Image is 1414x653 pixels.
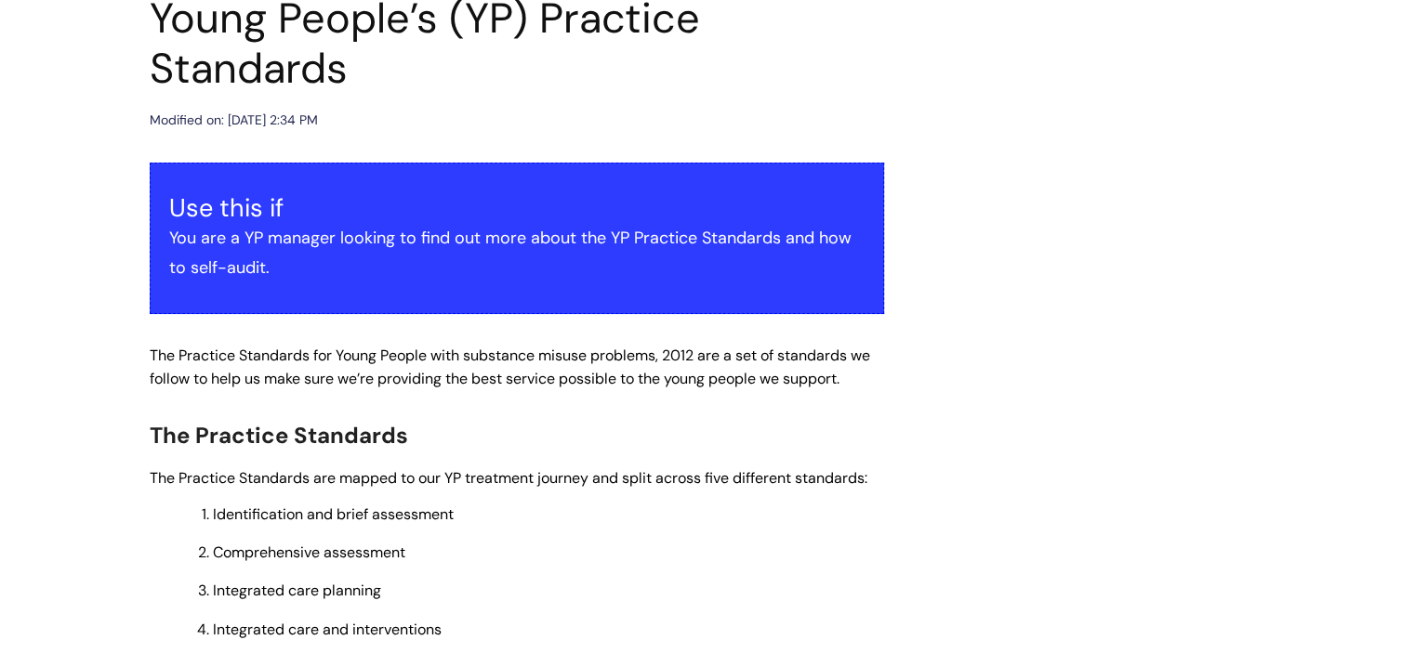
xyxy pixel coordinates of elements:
span: Integrated care planning [213,581,381,600]
span: The Practice Standards [150,421,408,450]
span: Comprehensive assessment [213,542,405,562]
span: Identification and brief assessment [213,504,454,524]
span: Integrated care and interventions [213,620,442,639]
span: The Practice Standards are mapped to our YP treatment journey and split across five different sta... [150,468,867,488]
span: The Practice Standards for Young People with substance misuse problems, 2012 are a set of standar... [150,346,870,388]
p: You are a YP manager looking to find out more about the YP Practice Standards and how to self-audit. [169,223,865,283]
h3: Use this if [169,193,865,223]
div: Modified on: [DATE] 2:34 PM [150,109,318,132]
